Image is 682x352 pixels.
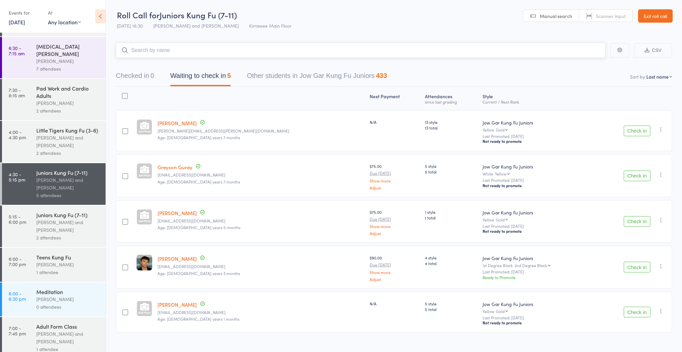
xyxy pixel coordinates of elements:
[158,224,240,230] span: Age: [DEMOGRAPHIC_DATA] years 5 months
[425,306,477,312] span: 5 total
[160,9,237,20] span: Juniors Kung Fu (7-11)
[9,214,26,224] time: 5:15 - 6:00 pm
[496,128,505,132] div: Gold
[483,315,590,320] small: Last Promoted: [DATE]
[483,263,590,267] div: 1st Degree Black
[117,22,143,29] span: [DATE] 16:30
[158,173,364,177] small: jennieguray@hotmail.com
[425,119,477,125] span: 13 style
[425,125,477,131] span: 13 total
[137,255,152,270] img: image1751542561.png
[158,255,197,262] a: [PERSON_NAME]
[9,256,26,267] time: 6:00 - 7:00 pm
[624,171,650,181] button: Check in
[2,37,106,78] a: 6:30 -7:15 am[MEDICAL_DATA][PERSON_NAME][PERSON_NAME]7 attendees
[249,22,291,29] span: Kirrawee Main Floor
[483,178,590,182] small: Last Promoted: [DATE]
[158,120,197,127] a: [PERSON_NAME]
[480,90,593,107] div: Style
[36,191,100,199] div: 5 attendees
[483,163,590,170] div: Jow Gar Kung Fu Juniors
[153,22,239,29] span: [PERSON_NAME] and [PERSON_NAME]
[370,217,419,221] small: Due [DATE]
[36,253,100,261] div: Teens Kung Fu
[425,260,477,266] span: 4 total
[48,18,81,26] div: Any location
[483,224,590,228] small: Last Promoted: [DATE]
[9,18,25,26] a: [DATE]
[158,264,364,269] small: Dr.ccliu@gmail.com
[117,9,160,20] span: Roll Call for
[370,119,419,125] div: N/A
[36,268,100,276] div: 1 attendee
[483,269,590,274] small: Last Promoted: [DATE]
[158,135,240,140] span: Age: [DEMOGRAPHIC_DATA] years 7 months
[630,73,645,80] label: Sort by
[36,149,100,157] div: 2 attendees
[2,79,106,120] a: 7:30 -8:15 amPad Work and Cardio Adults[PERSON_NAME]2 attendees
[376,72,387,79] div: 433
[370,224,419,228] a: Show more
[634,43,672,58] button: CSV
[116,43,605,58] input: Search by name
[596,13,626,19] span: Scanner input
[425,209,477,215] span: 1 style
[370,270,419,274] a: Show more
[483,183,590,188] div: Not ready to promote
[425,100,477,104] div: since last grading
[36,169,100,176] div: Juniors Kung Fu (7-11)
[483,139,590,144] div: Not ready to promote
[370,262,419,267] small: Due [DATE]
[483,320,590,325] div: Not ready to promote
[514,263,547,267] div: 2nd Degree Black
[158,129,364,133] small: kendall.bascetta@gmail.com
[370,209,419,235] div: $75.00
[370,277,419,281] a: Adjust
[36,176,100,191] div: [PERSON_NAME] and [PERSON_NAME]
[646,73,669,80] div: Last name
[36,295,100,303] div: [PERSON_NAME]
[36,127,100,134] div: Little Tigers Kung Fu (3-6)
[158,301,197,308] a: [PERSON_NAME]
[36,288,100,295] div: Meditation
[483,119,590,126] div: Jow Gar Kung Fu Juniors
[370,231,419,235] a: Adjust
[425,169,477,175] span: 5 total
[483,134,590,139] small: Last Promoted: [DATE]
[9,129,26,140] time: 4:00 - 4:30 pm
[483,209,590,216] div: Jow Gar Kung Fu Juniors
[36,99,100,107] div: [PERSON_NAME]
[370,301,419,306] div: N/A
[425,215,477,220] span: 1 total
[496,217,505,222] div: Gold
[36,134,100,149] div: [PERSON_NAME] and [PERSON_NAME]
[36,57,100,65] div: [PERSON_NAME]
[36,211,100,218] div: Juniors Kung Fu (7-11)
[158,316,239,322] span: Age: [DEMOGRAPHIC_DATA] years 1 months
[9,45,25,56] time: 6:30 - 7:15 am
[483,274,590,280] div: Ready to Promote
[9,87,25,98] time: 7:30 - 8:15 am
[158,209,197,216] a: [PERSON_NAME]
[36,303,100,311] div: 0 attendees
[624,126,650,136] button: Check in
[624,216,650,227] button: Check in
[170,69,231,86] button: Waiting to check in5
[2,282,106,316] a: 6:00 -6:30 pmMeditation[PERSON_NAME]0 attendees
[151,72,154,79] div: 0
[370,163,419,189] div: $75.00
[483,309,590,313] div: Yellow
[36,261,100,268] div: [PERSON_NAME]
[36,65,100,73] div: 7 attendees
[9,172,25,182] time: 4:30 - 5:15 pm
[370,255,419,281] div: $90.00
[158,179,240,184] span: Age: [DEMOGRAPHIC_DATA] years 7 months
[2,163,106,205] a: 4:30 -5:15 pmJuniors Kung Fu (7-11)[PERSON_NAME] and [PERSON_NAME]5 attendees
[227,72,231,79] div: 5
[158,310,364,315] small: alyssajaneknight@gmail.com
[9,325,26,336] time: 7:00 - 7:45 pm
[36,330,100,345] div: [PERSON_NAME] and [PERSON_NAME]
[483,217,590,222] div: Yellow
[425,255,477,260] span: 4 style
[483,301,590,307] div: Jow Gar Kung Fu Juniors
